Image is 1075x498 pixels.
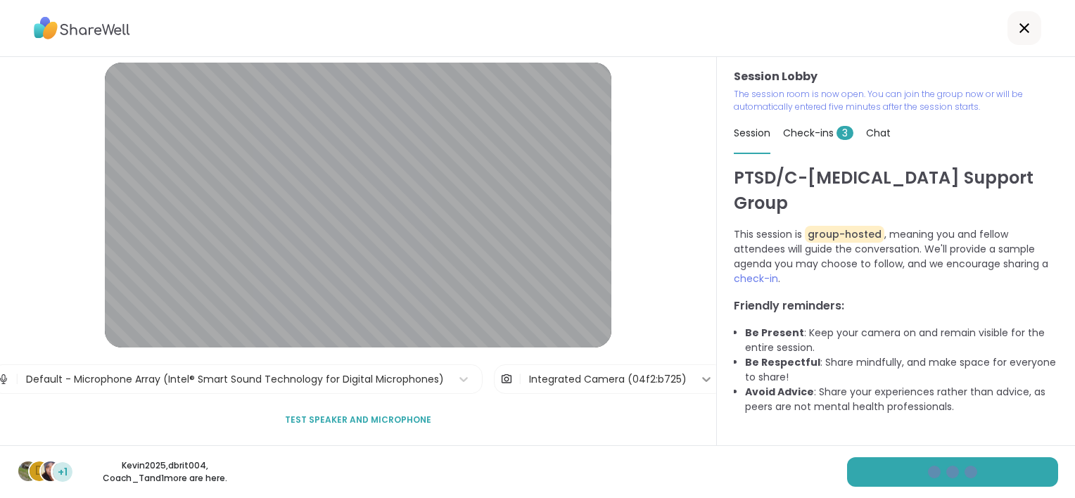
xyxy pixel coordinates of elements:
[837,126,853,140] span: 3
[734,227,1058,286] p: This session is , meaning you and fellow attendees will guide the conversation. We'll provide a s...
[500,365,513,393] img: Camera
[734,68,1058,85] h3: Session Lobby
[734,298,1058,314] h3: Friendly reminders:
[805,226,884,243] span: group-hosted
[86,459,243,485] p: Kevin2025 , dbrit004 , Coach_T and 1 more are here.
[279,405,437,435] button: Test speaker and microphone
[745,355,820,369] b: Be Respectful
[745,385,814,399] b: Avoid Advice
[529,372,687,387] div: Integrated Camera (04f2:b725)
[734,88,1058,113] p: The session room is now open. You can join the group now or will be automatically entered five mi...
[783,126,853,140] span: Check-ins
[35,462,44,480] span: d
[15,365,19,393] span: |
[745,326,1058,355] li: : Keep your camera on and remain visible for the entire session.
[866,126,891,140] span: Chat
[745,385,1058,414] li: : Share your experiences rather than advice, as peers are not mental health professionals.
[26,372,444,387] div: Default - Microphone Array (Intel® Smart Sound Technology for Digital Microphones)
[519,365,522,393] span: |
[734,272,778,286] span: check-in
[745,326,804,340] b: Be Present
[745,355,1058,385] li: : Share mindfully, and make space for everyone to share!
[285,414,431,426] span: Test speaker and microphone
[34,12,130,44] img: ShareWell Logo
[734,165,1058,216] h1: PTSD/C-[MEDICAL_DATA] Support Group
[734,126,770,140] span: Session
[18,461,38,481] img: Kevin2025
[58,465,68,480] span: +1
[41,461,61,481] img: Coach_T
